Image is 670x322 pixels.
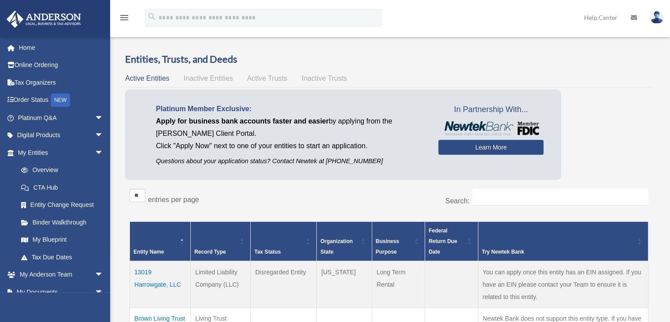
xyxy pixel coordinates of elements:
span: Inactive Trusts [302,75,347,82]
a: Platinum Q&Aarrow_drop_down [6,109,117,127]
div: Try Newtek Bank [482,247,635,257]
a: Tax Organizers [6,74,117,91]
td: You can apply once this entity has an EIN assigned. If you have an EIN please contact your Team t... [478,261,648,308]
th: Record Type: Activate to sort [191,221,251,261]
label: Search: [445,197,470,205]
a: My Documentsarrow_drop_down [6,283,117,301]
th: Entity Name: Activate to invert sorting [130,221,191,261]
span: Entity Name [133,249,164,255]
a: My Blueprint [12,231,112,249]
a: Tax Due Dates [12,248,112,266]
span: Active Trusts [247,75,288,82]
a: Online Ordering [6,56,117,74]
th: Organization State: Activate to sort [317,221,372,261]
span: Organization State [320,238,352,255]
span: Tax Status [254,249,281,255]
th: Try Newtek Bank : Activate to sort [478,221,648,261]
h3: Entities, Trusts, and Deeds [125,52,653,66]
img: NewtekBankLogoSM.png [443,121,539,135]
span: arrow_drop_down [95,127,112,145]
img: User Pic [650,11,663,24]
th: Business Purpose: Activate to sort [372,221,425,261]
a: Home [6,39,117,56]
p: Click "Apply Now" next to one of your entities to start an application. [156,140,425,152]
span: Business Purpose [376,238,399,255]
td: [US_STATE] [317,261,372,308]
td: Long Term Rental [372,261,425,308]
th: Tax Status: Activate to sort [251,221,317,261]
span: Apply for business bank accounts faster and easier [156,117,329,125]
i: search [147,12,157,22]
a: My Entitiesarrow_drop_down [6,144,112,161]
span: In Partnership With... [438,103,544,117]
span: arrow_drop_down [95,144,112,162]
a: Digital Productsarrow_drop_down [6,127,117,144]
a: CTA Hub [12,179,112,196]
a: Order StatusNEW [6,91,117,109]
img: Anderson Advisors Platinum Portal [4,11,84,28]
label: entries per page [148,196,199,203]
span: Record Type [194,249,226,255]
th: Federal Return Due Date: Activate to sort [425,221,478,261]
a: Learn More [438,140,544,155]
a: menu [119,15,130,23]
span: Federal Return Due Date [429,228,457,255]
p: by applying from the [PERSON_NAME] Client Portal. [156,115,425,140]
span: arrow_drop_down [95,109,112,127]
a: My Anderson Teamarrow_drop_down [6,266,117,284]
td: Disregarded Entity [251,261,317,308]
span: Active Entities [125,75,169,82]
td: Limited Liability Company (LLC) [191,261,251,308]
p: Platinum Member Exclusive: [156,103,425,115]
a: Overview [12,161,108,179]
p: Questions about your application status? Contact Newtek at [PHONE_NUMBER] [156,156,425,167]
div: NEW [51,94,70,107]
td: 13019 Harrowgate, LLC [130,261,191,308]
span: Inactive Entities [184,75,233,82]
span: arrow_drop_down [95,266,112,284]
i: menu [119,12,130,23]
a: Entity Change Request [12,196,112,214]
span: arrow_drop_down [95,283,112,301]
a: Binder Walkthrough [12,213,112,231]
